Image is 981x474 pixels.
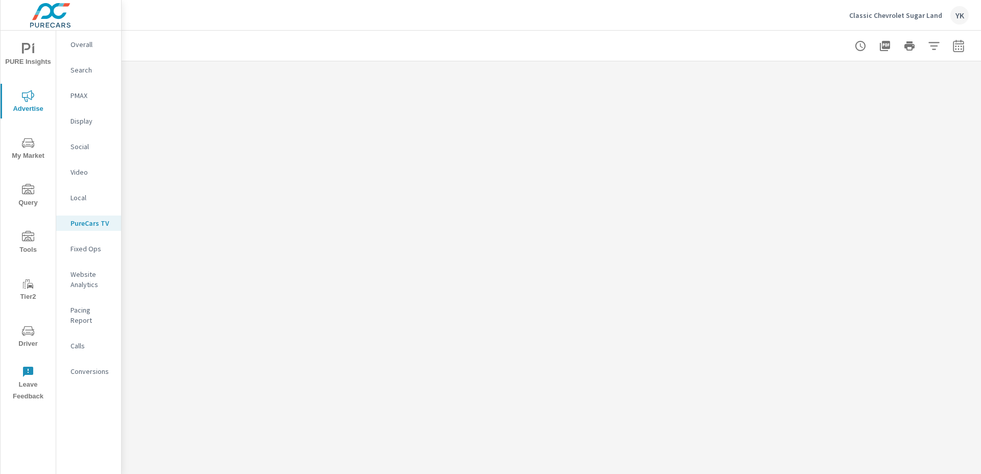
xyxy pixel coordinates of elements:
button: Apply Filters [924,36,944,56]
button: "Export Report to PDF" [875,36,895,56]
p: PureCars TV [71,218,113,228]
p: Local [71,193,113,203]
div: Social [56,139,121,154]
p: Calls [71,341,113,351]
span: Driver [4,325,53,350]
button: Select Date Range [948,36,969,56]
div: Pacing Report [56,302,121,328]
p: Fixed Ops [71,244,113,254]
div: YK [950,6,969,25]
span: Leave Feedback [4,366,53,402]
p: Website Analytics [71,269,113,290]
span: PURE Insights [4,43,53,68]
p: Classic Chevrolet Sugar Land [849,11,942,20]
span: Number of times your connected TV ad was presented to a user. [Source: This data is provided by t... [363,88,376,101]
span: Advertise [4,90,53,115]
div: Calls [56,338,121,353]
span: Save this to your personalized report [380,86,396,103]
p: Pacing Report [71,305,113,325]
p: Conversions [71,366,113,376]
div: Website Analytics [56,267,121,292]
p: Display [71,116,113,126]
div: PureCars TV [56,216,121,231]
div: PMAX [56,88,121,103]
div: nav menu [1,31,56,407]
div: Local [56,190,121,205]
div: Fixed Ops [56,241,121,256]
div: Conversions [56,364,121,379]
span: Query [4,184,53,209]
div: Search [56,62,121,78]
div: Display [56,113,121,129]
div: Video [56,164,121,180]
p: Search [71,65,113,75]
button: Print Report [899,36,920,56]
span: My Market [4,137,53,162]
p: Video [71,167,113,177]
p: Last 30 days [138,104,180,116]
p: Overall [71,39,113,50]
h5: Impressions [138,93,194,104]
div: Overall [56,37,121,52]
span: Tier2 [4,278,53,303]
p: Social [71,141,113,152]
p: PMAX [71,90,113,101]
span: Tools [4,231,53,256]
